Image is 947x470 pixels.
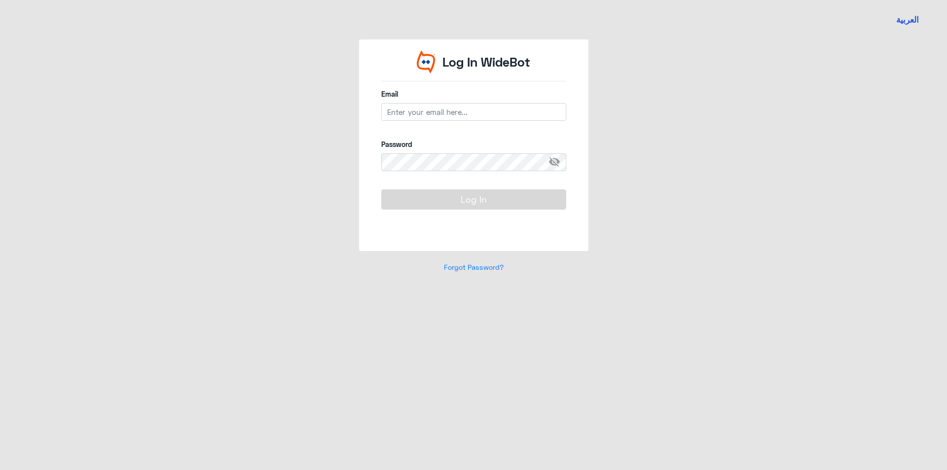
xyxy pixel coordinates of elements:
[417,50,436,73] img: Widebot Logo
[381,89,566,99] label: Email
[896,14,919,26] button: العربية
[381,139,566,149] label: Password
[890,7,925,32] a: Switch language
[442,53,530,72] p: Log In WideBot
[381,189,566,209] button: Log In
[444,263,504,271] a: Forgot Password?
[548,153,566,171] span: visibility_off
[381,103,566,121] input: Enter your email here...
